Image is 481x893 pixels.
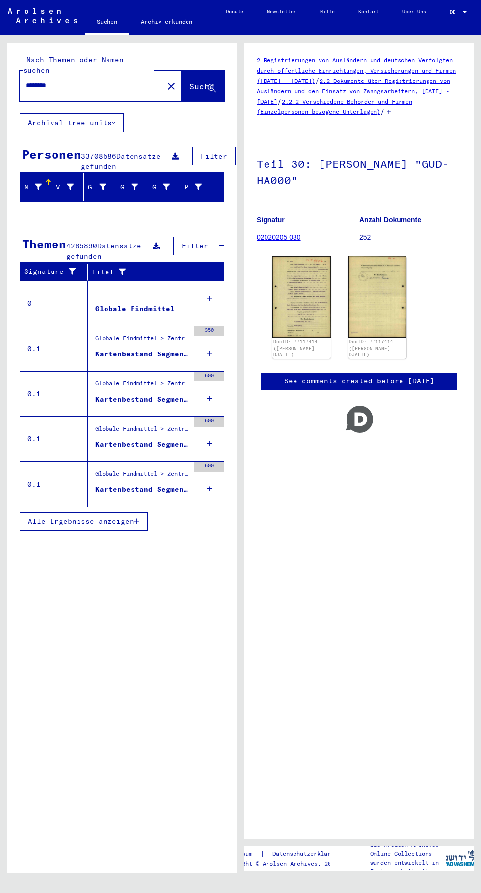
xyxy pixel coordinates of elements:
[20,281,88,326] td: 0
[257,98,412,115] a: 2.2.2 Verschiedene Behörden und Firmen (Einzelpersonen-bezogene Unterlagen)
[84,173,116,201] mat-header-cell: Geburtsname
[95,394,189,405] div: Kartenbestand Segment 1
[22,235,66,253] div: Themen
[66,242,141,261] span: Datensätze gefunden
[359,232,461,243] p: 252
[257,216,285,224] b: Signatur
[95,349,189,359] div: Kartenbestand Segment 1
[95,439,189,450] div: Kartenbestand Segment 1
[349,339,393,357] a: DocID: 77117414 ([PERSON_NAME] DJALIL)
[8,8,77,23] img: Arolsen_neg.svg
[152,179,182,195] div: Geburtsdatum
[272,256,331,338] img: 001.jpg
[257,141,461,201] h1: Teil 30: [PERSON_NAME] "GUD-HA000"
[359,216,421,224] b: Anzahl Dokumente
[348,256,407,338] img: 002.jpg
[284,376,434,386] a: See comments created before [DATE]
[180,173,223,201] mat-header-cell: Prisoner #
[221,859,353,868] p: Copyright © Arolsen Archives, 2021
[221,849,353,859] div: |
[92,267,205,277] div: Titel
[161,76,181,96] button: Clear
[24,264,90,280] div: Signature
[265,849,353,859] a: Datenschutzerklärung
[116,173,148,201] mat-header-cell: Geburt‏
[23,55,124,75] mat-label: Nach Themen oder Namen suchen
[20,512,148,531] button: Alle Ergebnisse anzeigen
[129,10,204,33] a: Archiv erkunden
[24,182,42,192] div: Nachname
[441,846,478,870] img: yv_logo.png
[165,81,177,92] mat-icon: close
[20,326,88,371] td: 0.1
[24,179,54,195] div: Nachname
[184,179,214,195] div: Prisoner #
[24,267,80,277] div: Signature
[28,517,134,526] span: Alle Ergebnisse anzeigen
[370,858,445,876] p: wurden entwickelt in Partnerschaft mit
[88,179,118,195] div: Geburtsname
[148,173,180,201] mat-header-cell: Geburtsdatum
[20,416,88,461] td: 0.1
[152,182,170,192] div: Geburtsdatum
[95,379,189,393] div: Globale Findmittel > Zentrale Namenkartei > Hinweiskarten und Originale, die in T/D-Fällen aufgef...
[380,107,385,116] span: /
[95,469,189,483] div: Globale Findmittel > Zentrale Namenkartei > phonetisch sortierte Hinweiskarten, die für die Digit...
[81,152,116,161] span: 33708586
[194,417,224,427] div: 500
[257,56,456,84] a: 2 Registrierungen von Ausländern und deutschen Verfolgten durch öffentliche Einrichtungen, Versic...
[95,485,189,495] div: Kartenbestand Segment 1
[120,182,138,192] div: Geburt‏
[181,71,224,101] button: Suche
[182,242,208,250] span: Filter
[189,81,214,91] span: Suche
[81,152,160,171] span: Datensätze gefunden
[66,242,97,250] span: 4285890
[52,173,84,201] mat-header-cell: Vorname
[56,179,86,195] div: Vorname
[184,182,202,192] div: Prisoner #
[85,10,129,35] a: Suchen
[88,182,106,192] div: Geburtsname
[56,182,74,192] div: Vorname
[95,334,189,348] div: Globale Findmittel > Zentrale Namenkartei > Karteikarten, die im Rahmen der sequentiellen Massend...
[20,461,88,507] td: 0.1
[370,840,445,858] p: Die Arolsen Archives Online-Collections
[450,9,460,15] span: DE
[315,76,320,85] span: /
[273,339,318,357] a: DocID: 77117414 ([PERSON_NAME] DJALIL)
[22,145,81,163] div: Personen
[120,179,150,195] div: Geburt‏
[20,371,88,416] td: 0.1
[20,113,124,132] button: Archival tree units
[173,237,216,255] button: Filter
[95,304,175,314] div: Globale Findmittel
[277,97,282,106] span: /
[194,462,224,472] div: 500
[20,173,52,201] mat-header-cell: Nachname
[194,326,224,336] div: 350
[194,372,224,381] div: 500
[201,152,227,161] span: Filter
[257,77,450,105] a: 2.2 Dokumente über Registrierungen von Ausländern und den Einsatz von Zwangsarbeitern, [DATE] - [...
[95,424,189,438] div: Globale Findmittel > Zentrale Namenkartei > Karten, die während oder unmittelbar vor der sequenti...
[192,147,236,165] button: Filter
[92,264,214,280] div: Titel
[257,233,301,241] a: 02020205 030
